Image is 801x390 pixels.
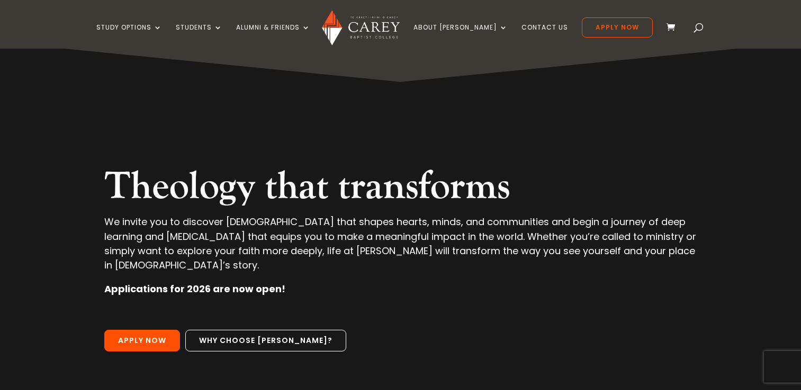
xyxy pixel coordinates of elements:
a: Apply Now [582,17,653,38]
a: Apply Now [104,330,180,352]
p: We invite you to discover [DEMOGRAPHIC_DATA] that shapes hearts, minds, and communities and begin... [104,215,696,282]
strong: Applications for 2026 are now open! [104,282,285,295]
h2: Theology that transforms [104,164,696,215]
a: Study Options [96,24,162,49]
a: Contact Us [521,24,568,49]
a: About [PERSON_NAME] [413,24,508,49]
a: Students [176,24,222,49]
a: Alumni & Friends [236,24,310,49]
img: Carey Baptist College [322,10,400,45]
a: Why choose [PERSON_NAME]? [185,330,346,352]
